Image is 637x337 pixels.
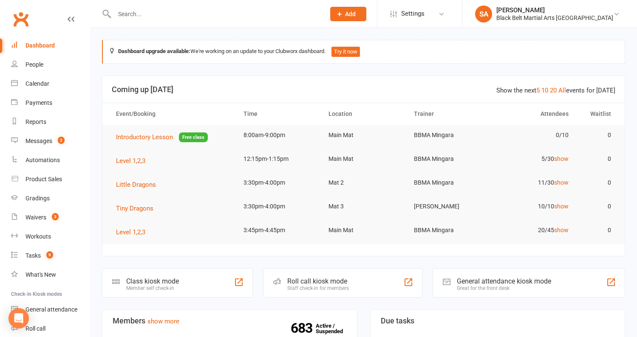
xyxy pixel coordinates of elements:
[536,87,540,94] a: 5
[576,220,619,240] td: 0
[457,277,551,285] div: General attendance kiosk mode
[126,285,179,291] div: Member self check-in
[116,227,151,237] button: Level 1,2,3
[147,317,179,325] a: show more
[116,203,159,213] button: Tiny Dragons
[406,173,491,193] td: BBMA Mingara
[11,227,90,246] a: Workouts
[11,36,90,55] a: Dashboard
[475,6,492,22] div: SA
[116,133,173,141] span: Introductory Lesson
[406,103,491,125] th: Trainer
[116,228,145,236] span: Level 1,2,3
[113,317,347,325] h3: Members
[236,197,321,216] td: 3:30pm-4:00pm
[179,132,208,142] span: Free class
[25,252,41,259] div: Tasks
[330,7,366,21] button: Add
[554,155,569,162] a: show
[25,118,46,125] div: Reports
[25,99,52,106] div: Payments
[321,197,406,216] td: Mat 3
[576,125,619,145] td: 0
[116,180,162,190] button: Little Dragons
[116,132,208,143] button: Introductory LessonFree class
[576,197,619,216] td: 0
[491,149,576,169] td: 5/30
[108,103,236,125] th: Event/Booking
[287,277,349,285] div: Roll call kiosk mode
[491,173,576,193] td: 11/30
[116,157,145,165] span: Level 1,2,3
[11,265,90,284] a: What's New
[236,125,321,145] td: 8:00am-9:00pm
[331,47,360,57] button: Try it now
[25,176,62,183] div: Product Sales
[11,55,90,74] a: People
[236,173,321,193] td: 3:30pm-4:00pm
[576,103,619,125] th: Waitlist
[576,173,619,193] td: 0
[491,197,576,216] td: 10/10
[116,156,151,166] button: Level 1,2,3
[496,85,615,95] div: Show the next events for [DATE]
[406,220,491,240] td: BBMA Mingara
[25,42,55,49] div: Dashboard
[236,220,321,240] td: 3:45pm-4:45pm
[576,149,619,169] td: 0
[11,208,90,227] a: Waivers 3
[321,103,406,125] th: Location
[25,138,52,144] div: Messages
[287,285,349,291] div: Staff check-in for members
[381,317,615,325] h3: Due tasks
[25,157,60,163] div: Automations
[46,251,53,258] span: 9
[11,170,90,189] a: Product Sales
[112,85,615,94] h3: Coming up [DATE]
[25,80,49,87] div: Calendar
[550,87,557,94] a: 20
[321,149,406,169] td: Main Mat
[554,179,569,186] a: show
[11,74,90,93] a: Calendar
[345,11,356,17] span: Add
[236,103,321,125] th: Time
[558,87,566,94] a: All
[321,220,406,240] td: Main Mat
[496,6,613,14] div: [PERSON_NAME]
[25,214,46,221] div: Waivers
[11,300,90,319] a: General attendance kiosk mode
[25,195,50,202] div: Gradings
[406,197,491,216] td: [PERSON_NAME]
[491,125,576,145] td: 0/10
[25,61,43,68] div: People
[291,322,316,334] strong: 683
[321,173,406,193] td: Mat 2
[116,181,156,188] span: Little Dragons
[11,189,90,208] a: Gradings
[52,213,59,220] span: 3
[25,271,56,278] div: What's New
[11,93,90,112] a: Payments
[112,8,319,20] input: Search...
[25,233,51,240] div: Workouts
[321,125,406,145] td: Main Mat
[491,220,576,240] td: 20/45
[25,325,45,332] div: Roll call
[406,125,491,145] td: BBMA Mingara
[11,132,90,151] a: Messages 2
[10,8,31,30] a: Clubworx
[401,4,425,23] span: Settings
[457,285,551,291] div: Great for the front desk
[58,137,65,144] span: 2
[8,308,29,329] div: Open Intercom Messenger
[118,48,190,54] strong: Dashboard upgrade available:
[102,40,625,64] div: We're working on an update to your Clubworx dashboard.
[11,246,90,265] a: Tasks 9
[406,149,491,169] td: BBMA Mingara
[496,14,613,22] div: Black Belt Martial Arts [GEOGRAPHIC_DATA]
[554,227,569,233] a: show
[11,112,90,132] a: Reports
[554,203,569,210] a: show
[541,87,548,94] a: 10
